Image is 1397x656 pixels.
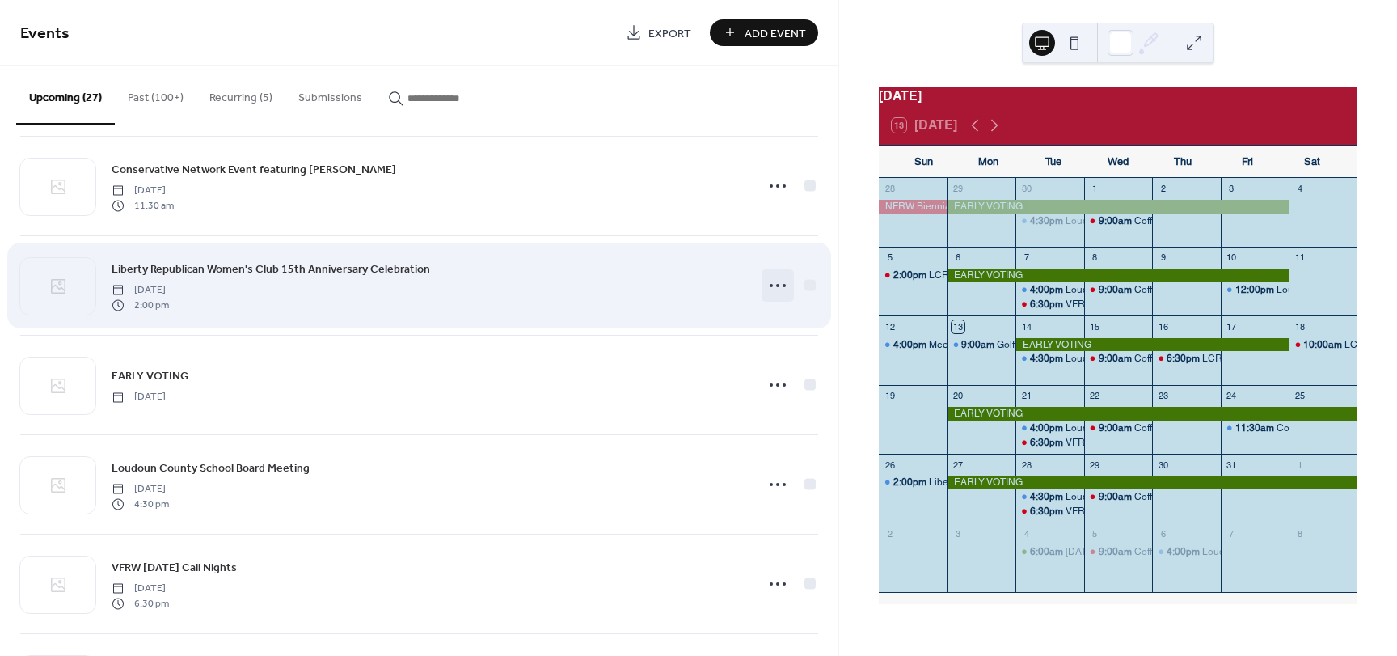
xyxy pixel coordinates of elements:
span: [DATE] [112,283,169,298]
span: 4:00pm [1167,545,1202,559]
span: 9:00am [1099,283,1134,297]
span: [DATE] [112,482,169,497]
span: 9:00am [1099,490,1134,504]
div: VFRW Tuesday Call Nights [1015,505,1084,518]
div: 18 [1294,320,1306,332]
div: Loudoun County Board of Supervisors Business Meeting [1015,421,1084,435]
div: Golf with the Sheriff [947,338,1015,352]
span: 6:30pm [1030,505,1066,518]
span: 2:00 pm [112,298,169,312]
div: 27 [952,459,964,471]
div: LCRWC October Membership Meeting [1152,352,1221,366]
div: LCRWC Afternoon Tea Fundraiser [929,269,1078,282]
div: 9 [1157,252,1169,264]
span: 11:30am [1235,421,1277,435]
div: 5 [1089,527,1101,540]
div: 13 [952,320,964,332]
div: Loudoun County School Board Meeting [1015,352,1084,366]
div: Wed [1086,146,1150,178]
span: 2:00pm [893,269,929,282]
div: VFRW [DATE] Call Nights [1066,436,1177,450]
span: 9:00am [1099,421,1134,435]
div: 6 [1157,527,1169,540]
div: 12 [884,320,896,332]
a: EARLY VOTING [112,366,188,385]
span: 4:30pm [1030,214,1066,228]
div: Loudoun County Board of Supervisors Business Meeting [1152,545,1221,559]
div: Coffee With The Club 9am-10:30am [1134,214,1291,228]
div: 22 [1089,390,1101,402]
div: Loudoun County Board of Supervisors Business Meeting [1015,283,1084,297]
span: 4:30pm [1030,352,1066,366]
div: Loudoun County School Board Meeting [1066,490,1239,504]
div: 23 [1157,390,1169,402]
span: 4:30 pm [112,497,169,511]
div: 28 [884,183,896,195]
div: Tue [1021,146,1086,178]
a: Conservative Network Event featuring [PERSON_NAME] [112,160,396,179]
span: 9:00am [1099,214,1134,228]
span: 4:00pm [893,338,929,352]
span: 6:30 pm [112,596,169,611]
div: Coffee With The Club 9am-10:30am [1134,352,1291,366]
div: Meet [PERSON_NAME], Candidate for School Board - [GEOGRAPHIC_DATA] [929,338,1268,352]
div: Loudoun County School Board Meeting [1015,490,1084,504]
div: Coffee With The Club 9am-10:30am [1084,545,1153,559]
div: EARLY VOTING [947,407,1357,421]
span: VFRW [DATE] Call Nights [112,560,237,577]
div: 15 [1089,320,1101,332]
div: Coffee With The Club 9am-10:30am [1134,490,1291,504]
div: LCRWC Afternoon Tea Fundraiser [879,269,948,282]
span: 4:00pm [1030,283,1066,297]
div: Loudoun County School Board Meeting [1015,214,1084,228]
div: EARLY VOTING [1015,338,1289,352]
button: Submissions [285,66,375,123]
div: 16 [1157,320,1169,332]
div: VFRW Tuesday Call Nights [1015,436,1084,450]
div: 10 [1226,252,1238,264]
div: 7 [1020,252,1032,264]
div: 6 [952,252,964,264]
span: 6:30pm [1030,298,1066,311]
div: Liberty Republican Women's Club 15th Anniversary Celebration [929,476,1209,489]
div: 20 [952,390,964,402]
span: 11:30 am [112,198,174,213]
div: EARLY VOTING [947,269,1289,282]
div: Loudoun County Board of Supervisors Business Meeting [1066,283,1315,297]
div: Loudoun County School Board Meeting [1066,352,1239,366]
span: 4:30pm [1030,490,1066,504]
div: 28 [1020,459,1032,471]
div: 14 [1020,320,1032,332]
div: 1 [1089,183,1101,195]
div: 21 [1020,390,1032,402]
button: Recurring (5) [196,66,285,123]
div: 30 [1157,459,1169,471]
div: VFRW [DATE] Call Nights [1066,298,1177,311]
div: 29 [952,183,964,195]
span: Liberty Republican Women's Club 15th Anniversary Celebration [112,261,430,278]
span: [DATE] [112,390,166,404]
div: Conservative Network Event featuring Rachel Greszler [1221,421,1289,435]
a: Add Event [710,19,818,46]
div: Loudoun Crime Commission Luncheon [1221,283,1289,297]
div: 29 [1089,459,1101,471]
div: VFRW [DATE] Call Nights [1066,505,1177,518]
div: 19 [884,390,896,402]
span: 6:30pm [1030,436,1066,450]
span: 9:00am [1099,545,1134,559]
span: 6:30pm [1167,352,1202,366]
div: 3 [952,527,964,540]
a: VFRW [DATE] Call Nights [112,558,237,577]
span: Conservative Network Event featuring [PERSON_NAME] [112,162,396,179]
span: 9:00am [1099,352,1134,366]
div: 7 [1226,527,1238,540]
div: 1 [1294,459,1306,471]
div: Coffee With The Club 9am-10:30am [1084,421,1153,435]
div: 11 [1294,252,1306,264]
div: Coffee With The Club 9am-10:30am [1084,214,1153,228]
div: 2 [1157,183,1169,195]
span: 2:00pm [893,476,929,489]
div: Coffee With The Club 9am-10:30am [1134,283,1291,297]
span: 10:00am [1303,338,1344,352]
div: 24 [1226,390,1238,402]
